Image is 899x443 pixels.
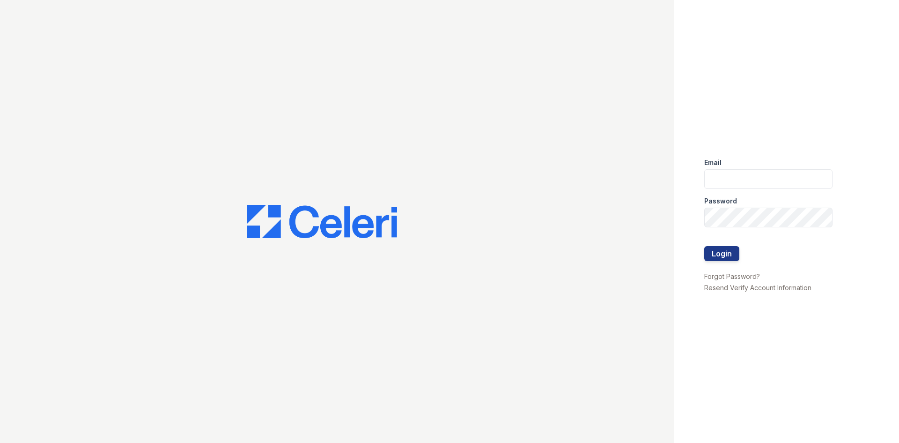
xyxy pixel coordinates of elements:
[704,284,811,292] a: Resend Verify Account Information
[704,246,739,261] button: Login
[704,196,737,206] label: Password
[704,272,760,280] a: Forgot Password?
[704,158,722,167] label: Email
[247,205,397,239] img: CE_Logo_Blue-a8612792a0a2168367f1c8372b55b34899dd931a85d93a1a3d3e32e68fde9ad4.png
